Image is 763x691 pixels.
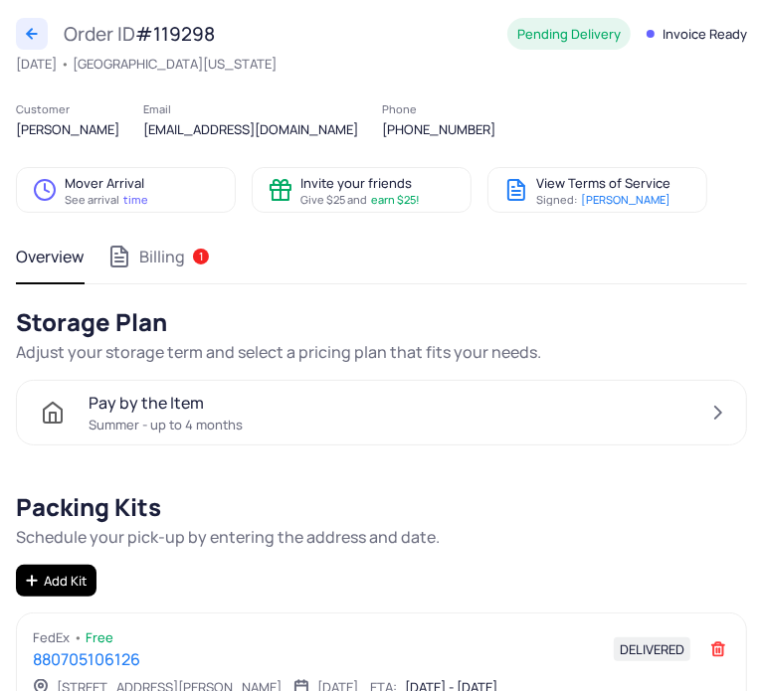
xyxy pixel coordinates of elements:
span: Customer [16,101,119,117]
span: time [123,193,148,206]
div: [EMAIL_ADDRESS][DOMAIN_NAME] [143,101,358,139]
div: Pay by the Item [89,393,243,432]
span: Phone [382,101,495,117]
button: View Terms of ServiceSigned:[PERSON_NAME] [487,167,707,213]
button: Add Kit [16,565,96,597]
span: Order ID [64,21,135,47]
tui-chip: Pending Delivery [507,18,631,50]
span: earn $25! [371,193,420,206]
span: Invoice Ready [647,24,747,44]
span: Summer - up to 4 months [89,417,243,432]
span: See arrival [65,193,148,206]
button: Billing1 [107,229,209,284]
span: Billing [107,245,209,268]
span: Schedule your pick-up by entering the address and date. [16,525,440,549]
h5: Packing Kits [16,493,440,549]
div: Invite your friends [300,175,420,206]
span: Give $25 and [300,193,420,206]
li: [GEOGRAPHIC_DATA][US_STATE] [57,54,277,74]
span: Overview [16,245,84,268]
button: Overview [16,229,84,284]
div: View Terms of Service [536,175,670,206]
div: [PHONE_NUMBER] [382,101,495,139]
span: #119298 [135,21,215,47]
tui-badge-notification: 1 [193,249,209,264]
div: [PERSON_NAME] [16,101,119,139]
div: Signed: [536,193,670,206]
button: Invite your friendsGive $25 andearn $25! [252,167,472,213]
span: Adjust your storage term and select a pricing plan that fits your needs. [16,340,541,364]
span: Free [86,629,113,645]
li: FedEx [17,629,70,645]
button: Mover ArrivalSee arrivaltime [16,167,236,213]
span: [PERSON_NAME] [581,193,670,206]
h5: Storage Plan [16,308,541,364]
tui-chip: DELIVERED [614,637,690,661]
span: Email [143,101,358,117]
div: Mover Arrival [65,175,148,206]
span: 880705106126 [33,648,140,670]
